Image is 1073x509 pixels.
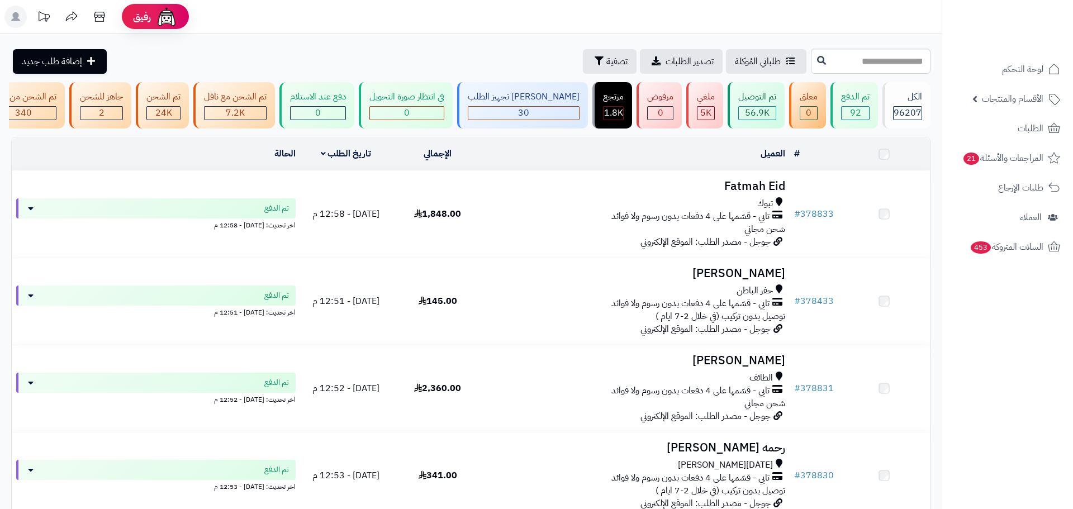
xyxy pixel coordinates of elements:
[468,91,580,103] div: [PERSON_NAME] تجهيز الطلب
[488,441,785,454] h3: رحمه [PERSON_NAME]
[133,10,151,23] span: رفيق
[264,290,289,301] span: تم الدفع
[794,207,834,221] a: #378833
[794,294,834,308] a: #378433
[684,82,725,129] a: ملغي 5K
[697,107,714,120] div: 4993
[998,180,1043,196] span: طلبات الإرجاع
[997,30,1062,54] img: logo-2.png
[147,107,180,120] div: 24023
[841,91,870,103] div: تم الدفع
[749,372,773,384] span: الطائف
[583,49,637,74] button: تصفية
[806,106,811,120] span: 0
[16,306,296,317] div: اخر تحديث: [DATE] - 12:51 م
[611,472,770,484] span: تابي - قسّمها على 4 دفعات بدون رسوم ولا فوائد
[604,106,623,120] span: 1.8K
[697,91,715,103] div: ملغي
[850,106,861,120] span: 92
[191,82,277,129] a: تم الشحن مع ناقل 7.2K
[640,322,771,336] span: جوجل - مصدر الطلب: الموقع الإلكتروني
[1002,61,1043,77] span: لوحة التحكم
[640,235,771,249] span: جوجل - مصدر الطلب: الموقع الإلكتروني
[488,354,785,367] h3: [PERSON_NAME]
[264,203,289,214] span: تم الدفع
[738,91,776,103] div: تم التوصيل
[518,106,529,120] span: 30
[647,91,673,103] div: مرفوض
[757,197,773,210] span: تبوك
[205,107,266,120] div: 7222
[794,469,800,482] span: #
[80,91,123,103] div: جاهز للشحن
[146,91,181,103] div: تم الشحن
[962,150,1043,166] span: المراجعات والأسئلة
[274,147,296,160] a: الحالة
[611,384,770,397] span: تابي - قسّمها على 4 دفعات بدون رسوم ولا فوائد
[488,267,785,280] h3: [PERSON_NAME]
[800,91,818,103] div: معلق
[16,218,296,230] div: اخر تحديث: [DATE] - 12:58 م
[134,82,191,129] a: تم الشحن 24K
[949,56,1066,83] a: لوحة التحكم
[640,410,771,423] span: جوجل - مصدر الطلب: الموقع الإلكتروني
[455,82,590,129] a: [PERSON_NAME] تجهيز الطلب 30
[894,106,922,120] span: 96207
[794,294,800,308] span: #
[15,106,32,120] span: 340
[369,91,444,103] div: في انتظار صورة التحويل
[949,115,1066,142] a: الطلبات
[424,147,452,160] a: الإجمالي
[678,459,773,472] span: [DATE][PERSON_NAME]
[312,469,379,482] span: [DATE] - 12:53 م
[634,82,684,129] a: مرفوض 0
[1018,121,1043,136] span: الطلبات
[321,147,372,160] a: تاريخ الطلب
[611,297,770,310] span: تابي - قسّمها على 4 دفعات بدون رسوم ولا فوائد
[80,107,122,120] div: 2
[16,480,296,492] div: اخر تحديث: [DATE] - 12:53 م
[656,310,785,323] span: توصيل بدون تركيب (في خلال 2-7 ايام )
[312,294,379,308] span: [DATE] - 12:51 م
[794,469,834,482] a: #378830
[970,241,991,254] span: 453
[67,82,134,129] a: جاهز للشحن 2
[794,382,834,395] a: #378831
[13,49,107,74] a: إضافة طلب جديد
[291,107,345,120] div: 0
[22,55,82,68] span: إضافة طلب جديد
[949,204,1066,231] a: العملاء
[828,82,880,129] a: تم الدفع 92
[970,239,1043,255] span: السلات المتروكة
[880,82,933,129] a: الكل96207
[744,222,785,236] span: شحن مجاني
[656,484,785,497] span: توصيل بدون تركيب (في خلال 2-7 ايام )
[726,49,806,74] a: طلباتي المُوكلة
[264,464,289,475] span: تم الدفع
[155,106,172,120] span: 24K
[737,284,773,297] span: حفر الباطن
[603,91,624,103] div: مرتجع
[745,106,770,120] span: 56.9K
[949,145,1066,172] a: المراجعات والأسئلة21
[264,377,289,388] span: تم الدفع
[963,152,980,165] span: 21
[204,91,267,103] div: تم الشحن مع ناقل
[606,55,628,68] span: تصفية
[99,106,105,120] span: 2
[488,180,785,193] h3: Fatmah Eid
[648,107,673,120] div: 0
[949,174,1066,201] a: طلبات الإرجاع
[419,294,457,308] span: 145.00
[893,91,922,103] div: الكل
[739,107,776,120] div: 56934
[611,210,770,223] span: تابي - قسّمها على 4 دفعات بدون رسوم ولا فوائد
[370,107,444,120] div: 0
[315,106,321,120] span: 0
[277,82,357,129] a: دفع عند الاستلام 0
[312,382,379,395] span: [DATE] - 12:52 م
[590,82,634,129] a: مرتجع 1.8K
[226,106,245,120] span: 7.2K
[700,106,711,120] span: 5K
[604,107,623,120] div: 1836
